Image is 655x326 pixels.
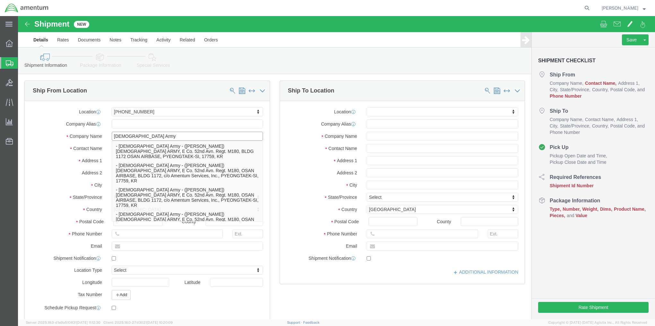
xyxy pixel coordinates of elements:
span: Server: 2025.18.0-d1e9a510831 [26,321,100,324]
button: [PERSON_NAME] [601,4,646,12]
span: [DATE] 10:20:09 [147,321,173,324]
img: logo [4,3,49,13]
span: Scott Gilmour [602,4,638,12]
iframe: FS Legacy Container [18,16,655,319]
span: Client: 2025.18.0-27d3021 [103,321,173,324]
span: Copyright © [DATE]-[DATE] Agistix Inc., All Rights Reserved [548,320,647,325]
a: Feedback [303,321,319,324]
span: [DATE] 11:12:30 [76,321,100,324]
a: Support [287,321,303,324]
